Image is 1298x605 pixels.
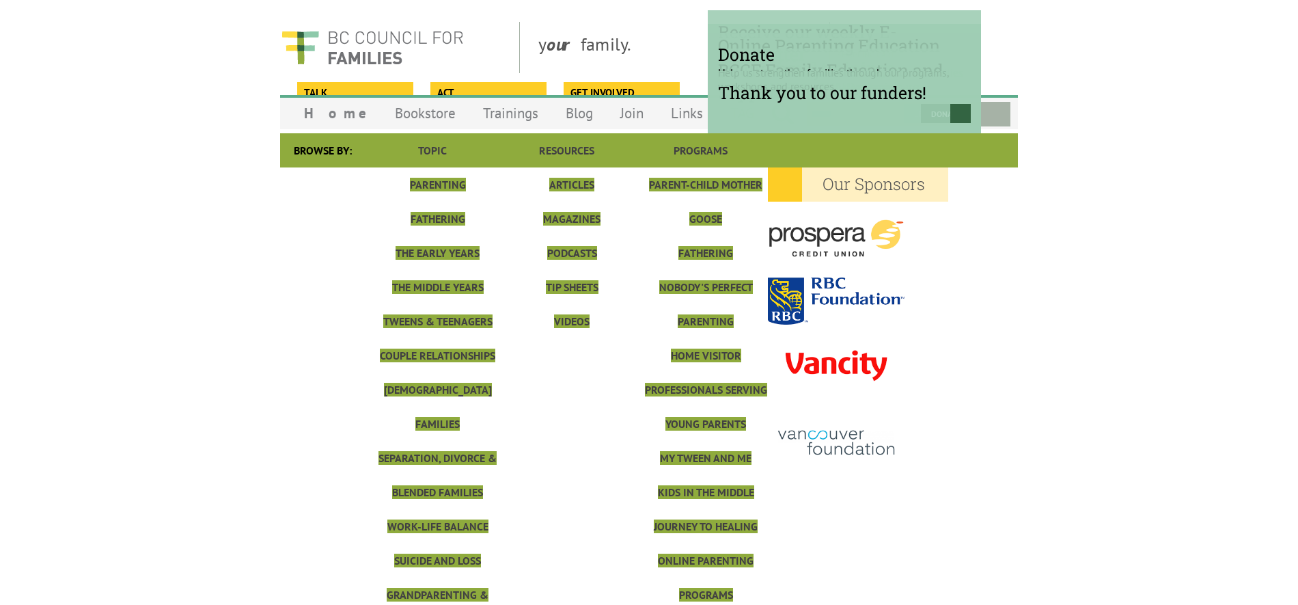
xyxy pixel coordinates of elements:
[658,554,754,602] a: Online Parenting Programs
[768,167,948,202] h2: Our Sponsors
[410,178,466,191] a: Parenting
[290,97,381,129] a: Home
[396,246,480,260] a: The Early Years
[660,451,751,465] a: My Tween and Me
[304,85,404,100] span: Talk
[547,33,581,55] strong: our
[718,21,971,66] span: Receive our weekly E-Newsletter
[543,212,600,226] a: Magazines
[383,314,493,328] a: Tweens & Teenagers
[539,144,594,157] a: Resources
[437,85,538,100] span: Act
[659,280,753,328] a: Nobody's Perfect Parenting
[411,212,465,226] a: Fathering
[718,81,971,104] span: Thank you to our funders!
[381,97,469,129] a: Bookstore
[387,520,488,533] a: Work-Life Balance
[645,383,767,431] a: Professionals Serving Young Parents
[678,246,733,260] a: Fathering
[280,22,465,73] img: BC Council for FAMILIES
[394,554,481,567] a: Suicide and Loss
[418,144,447,157] a: Topic
[564,82,678,101] a: Get Involved Make change happen
[768,407,905,479] img: vancouver_foundation-2.png
[607,97,657,129] a: Join
[527,22,830,73] div: y family.
[674,144,728,157] a: Programs
[430,82,544,101] a: Act Take a survey
[378,451,497,499] a: Separation, Divorce & Blended Families
[549,178,594,191] a: Articles
[469,97,552,129] a: Trainings
[297,82,411,101] a: Talk Share your story
[649,178,762,226] a: Parent-Child Mother Goose
[570,85,671,100] span: Get Involved
[384,383,492,431] a: [DEMOGRAPHIC_DATA] Families
[768,278,905,325] img: rbc.png
[547,246,597,260] a: Podcasts
[671,349,741,362] a: Home Visitor
[768,202,905,275] img: prospera-4.png
[392,280,484,294] a: The Middle Years
[554,314,590,328] a: Videos
[768,327,905,404] img: vancity-3.png
[657,97,717,129] a: Links
[280,133,365,167] div: Browse By:
[654,520,758,533] a: Journey to Healing
[380,349,495,362] a: Couple Relationships
[546,280,598,294] a: Tip Sheets
[718,43,971,66] span: Donate
[658,485,754,499] a: Kids in the Middle
[552,97,607,129] a: Blog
